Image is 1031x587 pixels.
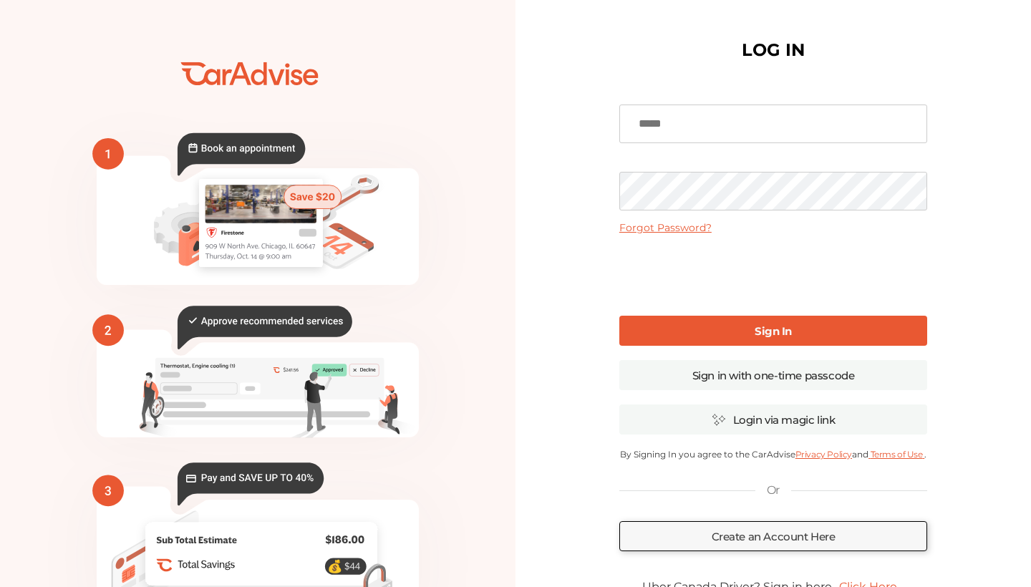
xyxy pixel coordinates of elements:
a: Forgot Password? [619,221,712,234]
iframe: reCAPTCHA [664,246,882,301]
b: Sign In [755,324,792,338]
h1: LOG IN [742,43,805,57]
a: Sign in with one-time passcode [619,360,927,390]
p: Or [767,482,780,498]
p: By Signing In you agree to the CarAdvise and . [619,449,927,460]
a: Privacy Policy [795,449,852,460]
a: Terms of Use [868,449,924,460]
a: Create an Account Here [619,521,927,551]
a: Login via magic link [619,404,927,435]
text: 💰 [327,559,343,574]
img: magic_icon.32c66aac.svg [712,413,726,427]
a: Sign In [619,316,927,346]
